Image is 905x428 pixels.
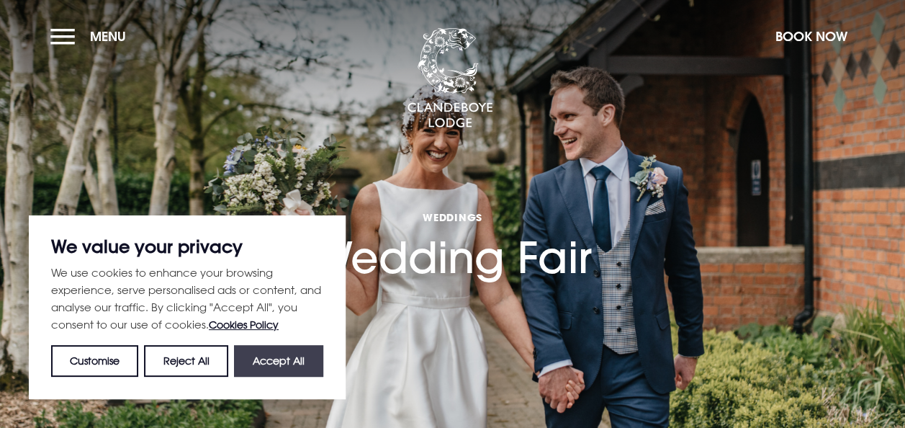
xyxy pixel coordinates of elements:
[50,21,133,52] button: Menu
[234,345,323,377] button: Accept All
[768,21,855,52] button: Book Now
[314,210,592,224] span: Weddings
[407,28,493,129] img: Clandeboye Lodge
[144,345,228,377] button: Reject All
[51,238,323,255] p: We value your privacy
[90,28,126,45] span: Menu
[51,264,323,334] p: We use cookies to enhance your browsing experience, serve personalised ads or content, and analys...
[29,215,346,399] div: We value your privacy
[209,318,279,331] a: Cookies Policy
[314,156,592,282] h1: Wedding Fair
[51,345,138,377] button: Customise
